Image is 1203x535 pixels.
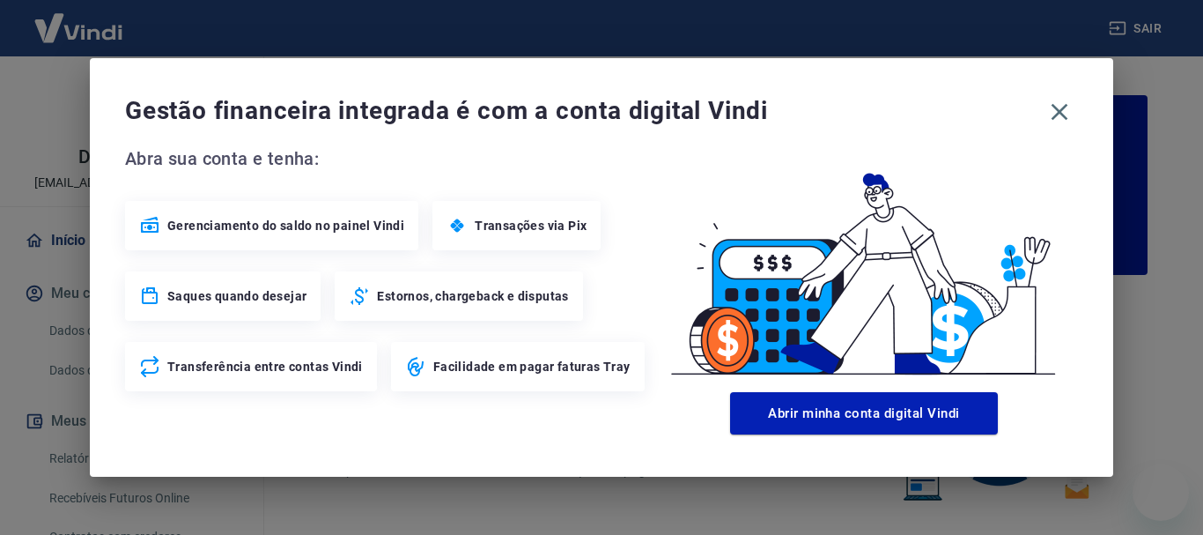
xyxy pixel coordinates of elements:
img: Good Billing [650,145,1078,385]
span: Facilidade em pagar faturas Tray [433,358,631,375]
span: Gestão financeira integrada é com a conta digital Vindi [125,93,1041,129]
span: Saques quando desejar [167,287,306,305]
button: Abrir minha conta digital Vindi [730,392,998,435]
span: Transações via Pix [475,217,587,234]
iframe: Botão para abrir a janela de mensagens [1133,464,1189,521]
span: Gerenciamento do saldo no painel Vindi [167,217,404,234]
span: Transferência entre contas Vindi [167,358,363,375]
span: Abra sua conta e tenha: [125,145,650,173]
span: Estornos, chargeback e disputas [377,287,568,305]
